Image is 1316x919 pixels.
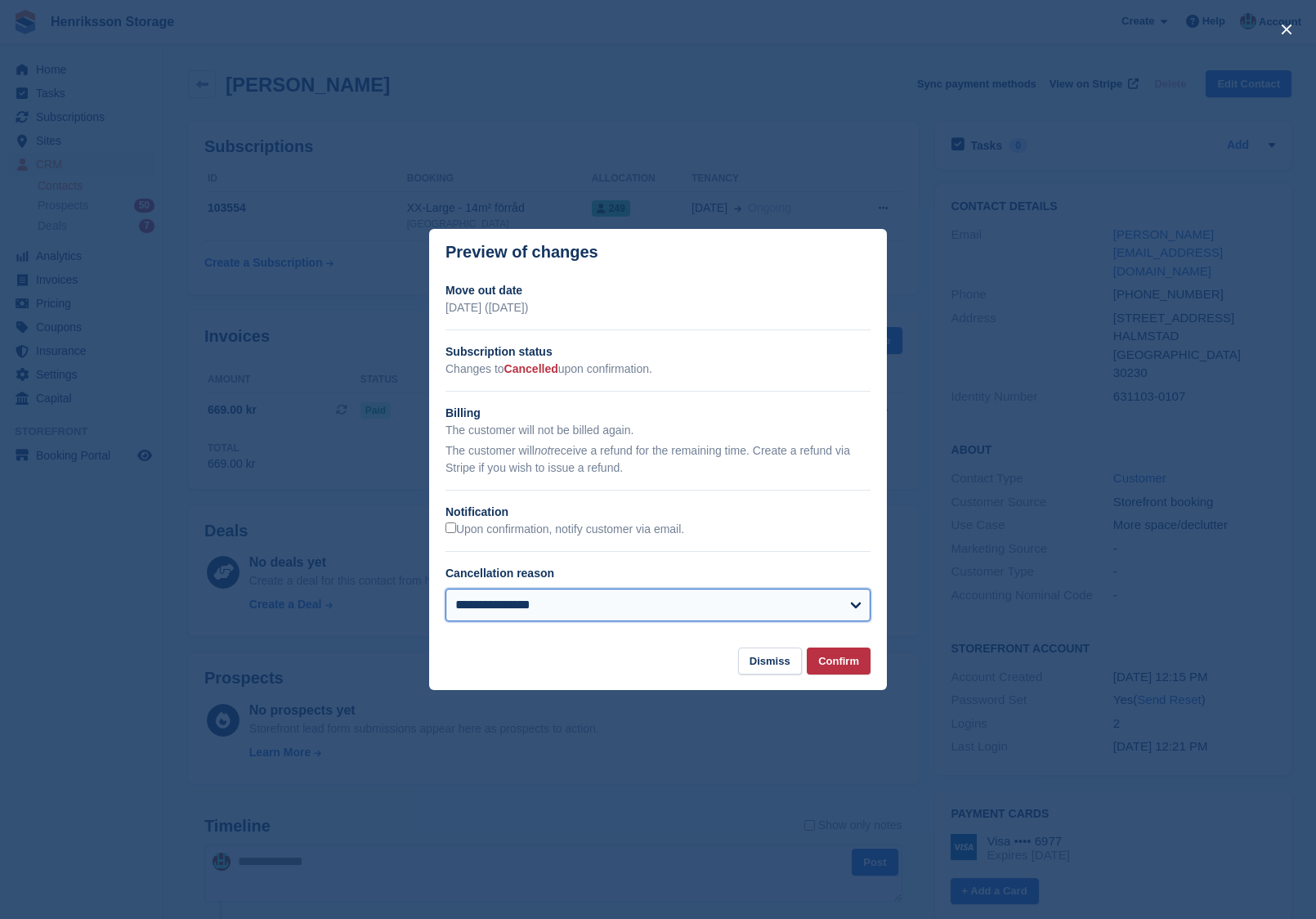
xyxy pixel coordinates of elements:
[445,567,554,580] label: Cancellation reason
[445,361,871,378] p: Changes to upon confirmation.
[445,422,871,439] p: The customer will not be billed again.
[445,504,871,521] h2: Notification
[445,522,456,533] input: Upon confirmation, notify customer via email.
[445,282,871,299] h2: Move out date
[445,343,871,361] h2: Subscription status
[504,362,558,375] span: Cancelled
[445,299,871,316] p: [DATE] ([DATE])
[535,444,550,457] em: not
[807,648,871,675] button: Confirm
[445,442,871,477] p: The customer will receive a refund for the remaining time. Create a refund via Stripe if you wish...
[445,405,871,422] h2: Billing
[445,243,598,262] p: Preview of changes
[1273,16,1300,43] button: close
[445,522,684,537] label: Upon confirmation, notify customer via email.
[738,648,802,675] button: Dismiss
